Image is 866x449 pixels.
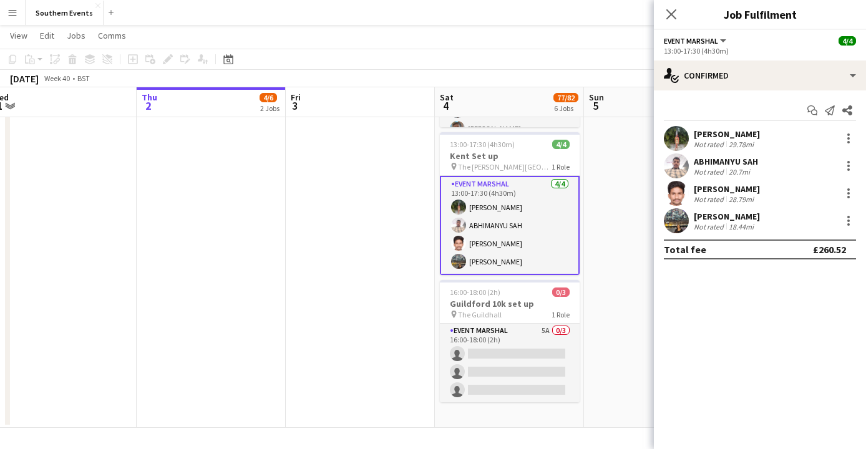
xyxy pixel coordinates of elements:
a: Edit [35,27,59,44]
span: 5 [587,99,604,113]
span: 77/82 [553,93,578,102]
div: 28.79mi [726,195,756,204]
span: 13:00-17:30 (4h30m) [450,140,515,149]
app-job-card: 16:00-18:00 (2h)0/3Guildford 10k set up The Guildhall1 RoleEvent Marshal5A0/316:00-18:00 (2h) [440,280,580,402]
h3: Kent Set up [440,150,580,162]
app-job-card: 13:00-17:30 (4h30m)4/4Kent Set up The [PERSON_NAME][GEOGRAPHIC_DATA]1 RoleEvent Marshal4/413:00-1... [440,132,580,275]
a: View [5,27,32,44]
span: View [10,30,27,41]
div: 13:00-17:30 (4h30m) [664,46,856,56]
div: [PERSON_NAME] [694,183,760,195]
div: £260.52 [813,243,846,256]
button: Event Marshal [664,36,728,46]
div: Not rated [694,222,726,231]
span: The [PERSON_NAME][GEOGRAPHIC_DATA] [458,162,552,171]
span: Edit [40,30,54,41]
span: Jobs [67,30,85,41]
span: 4/6 [260,93,277,102]
span: Fri [291,92,301,103]
span: Thu [142,92,157,103]
div: 6 Jobs [554,104,578,113]
div: Not rated [694,167,726,176]
span: The Guildhall [458,310,502,319]
span: Sun [589,92,604,103]
span: 1 Role [552,162,570,171]
button: Southern Events [26,1,104,25]
a: Comms [93,27,131,44]
app-card-role: Event Marshal5A0/316:00-18:00 (2h) [440,324,580,402]
div: Not rated [694,195,726,204]
h3: Job Fulfilment [654,6,866,22]
div: [DATE] [10,72,39,85]
div: Total fee [664,243,706,256]
span: Sat [440,92,454,103]
div: ABHIMANYU SAH [694,156,758,167]
div: Not rated [694,140,726,149]
span: 4 [438,99,454,113]
div: [PERSON_NAME] [694,128,760,140]
span: 4/4 [552,140,570,149]
div: 20.7mi [726,167,752,176]
span: 3 [289,99,301,113]
span: Week 40 [41,74,72,83]
div: [PERSON_NAME] [694,211,760,222]
div: 18.44mi [726,222,756,231]
span: 0/3 [552,287,570,297]
span: 16:00-18:00 (2h) [450,287,500,297]
span: 4/4 [839,36,856,46]
span: 2 [140,99,157,113]
a: Jobs [62,27,90,44]
app-card-role: Event Marshal4/413:00-17:30 (4h30m)[PERSON_NAME]ABHIMANYU SAH[PERSON_NAME][PERSON_NAME] [440,176,580,275]
div: 29.78mi [726,140,756,149]
span: Comms [98,30,126,41]
span: Event Marshal [664,36,718,46]
div: 2 Jobs [260,104,280,113]
div: BST [77,74,90,83]
span: 1 Role [552,310,570,319]
div: Confirmed [654,60,866,90]
h3: Guildford 10k set up [440,298,580,309]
